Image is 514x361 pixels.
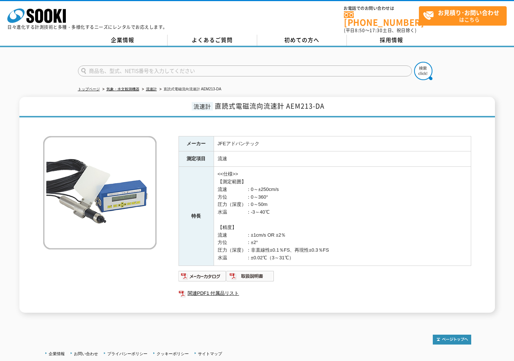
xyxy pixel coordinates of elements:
span: 初めての方へ [284,36,319,44]
span: 流速計 [192,102,213,110]
input: 商品名、型式、NETIS番号を入力してください [78,65,412,76]
a: [PHONE_NUMBER] [344,11,419,26]
td: <<仕様>> 【測定範囲】 流速 ：0～±250cm/s 方位 ：0～360° 圧力（深度）：0～50m 水温 ：-3～40℃ 【精度】 流速 ：±1cm/s OR ±2％ 方位 ：±2° 圧力... [214,167,471,266]
span: (平日 ～ 土日、祝日除く) [344,27,416,34]
a: クッキーポリシー [157,351,189,356]
td: JFEアドバンテック [214,136,471,151]
span: はこちら [423,7,506,25]
a: 関連PDF1 付属品リスト [179,289,471,298]
a: 初めての方へ [257,35,347,46]
img: トップページへ [433,335,471,345]
a: 企業情報 [78,35,168,46]
span: お電話でのお問い合わせは [344,6,419,11]
th: 測定項目 [179,151,214,167]
img: 取扱説明書 [226,270,274,282]
strong: お見積り･お問い合わせ [438,8,499,17]
li: 直読式電磁流向流速計 AEM213-DA [158,86,221,93]
a: メーカーカタログ [179,275,226,281]
span: 8:50 [355,27,365,34]
a: サイトマップ [198,351,222,356]
a: 気象・水文観測機器 [106,87,139,91]
a: お見積り･お問い合わせはこちら [419,6,507,26]
a: 流速計 [146,87,157,91]
a: トップページ [78,87,100,91]
a: よくあるご質問 [168,35,257,46]
span: 直読式電磁流向流速計 AEM213-DA [215,101,324,111]
a: プライバシーポリシー [107,351,147,356]
th: 特長 [179,167,214,266]
th: メーカー [179,136,214,151]
td: 流速 [214,151,471,167]
a: 企業情報 [49,351,65,356]
img: メーカーカタログ [179,270,226,282]
a: 取扱説明書 [226,275,274,281]
img: btn_search.png [414,62,432,80]
img: 直読式電磁流向流速計 AEM213-DA [43,136,157,249]
p: 日々進化する計測技術と多種・多様化するニーズにレンタルでお応えします。 [7,25,168,29]
a: お問い合わせ [74,351,98,356]
a: 採用情報 [347,35,436,46]
span: 17:30 [369,27,383,34]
